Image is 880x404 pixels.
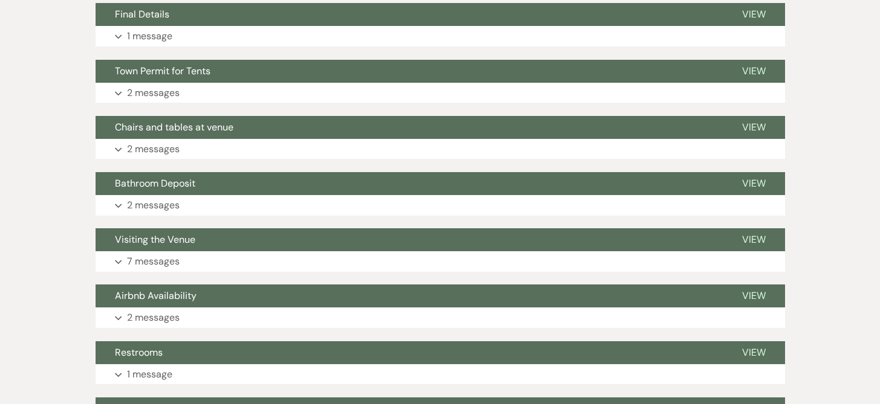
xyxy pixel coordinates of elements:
p: 2 messages [127,141,180,157]
span: Town Permit for Tents [115,65,210,77]
button: Visiting the Venue [96,228,723,251]
button: View [723,3,785,26]
span: Chairs and tables at venue [115,121,233,133]
button: View [723,228,785,251]
span: View [742,121,766,133]
span: View [742,233,766,246]
span: View [742,8,766,21]
span: Airbnb Availability [115,289,197,302]
button: Town Permit for Tents [96,60,723,83]
button: View [723,116,785,139]
button: 7 messages [96,251,785,272]
button: 2 messages [96,307,785,328]
p: 2 messages [127,85,180,101]
span: View [742,289,766,302]
button: Chairs and tables at venue [96,116,723,139]
button: View [723,284,785,307]
p: 7 messages [127,254,180,269]
button: 1 message [96,364,785,385]
span: View [742,177,766,190]
button: 2 messages [96,195,785,216]
button: Final Details [96,3,723,26]
button: Restrooms [96,341,723,364]
button: View [723,341,785,364]
span: View [742,346,766,359]
button: 2 messages [96,139,785,159]
span: View [742,65,766,77]
p: 2 messages [127,310,180,325]
span: Bathroom Deposit [115,177,195,190]
button: Bathroom Deposit [96,172,723,195]
p: 1 message [127,367,172,382]
p: 1 message [127,28,172,44]
button: Airbnb Availability [96,284,723,307]
span: Restrooms [115,346,163,359]
button: View [723,60,785,83]
p: 2 messages [127,197,180,213]
button: 1 message [96,26,785,46]
span: Final Details [115,8,169,21]
button: 2 messages [96,83,785,103]
span: Visiting the Venue [115,233,195,246]
button: View [723,172,785,195]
